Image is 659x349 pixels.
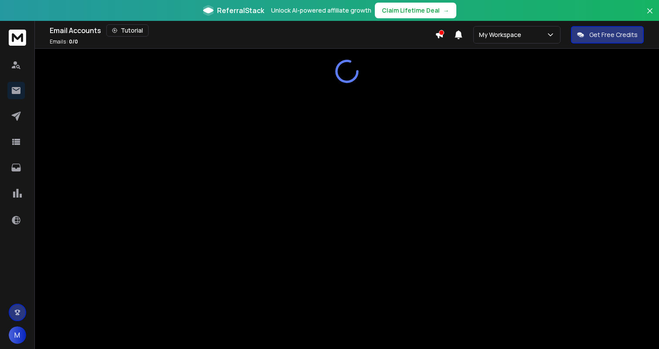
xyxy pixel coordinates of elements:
button: Tutorial [106,24,149,37]
p: Emails : [50,38,78,45]
p: My Workspace [479,30,525,39]
span: 0 / 0 [69,38,78,45]
p: Get Free Credits [589,30,638,39]
button: M [9,326,26,344]
div: Email Accounts [50,24,435,37]
button: Claim Lifetime Deal→ [375,3,456,18]
p: Unlock AI-powered affiliate growth [271,6,371,15]
span: → [443,6,449,15]
button: Close banner [644,5,656,26]
span: ReferralStack [217,5,264,16]
button: Get Free Credits [571,26,644,44]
